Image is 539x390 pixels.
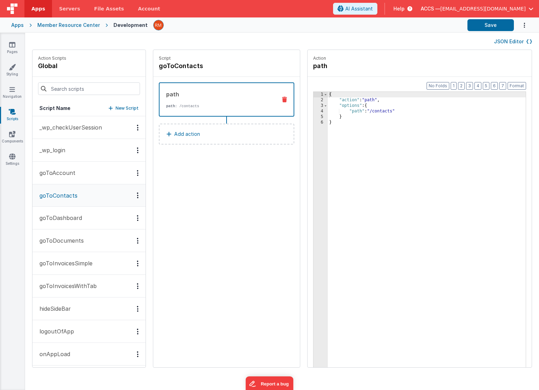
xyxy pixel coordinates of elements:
p: goToDocuments [35,236,84,245]
p: goToAccount [35,169,75,177]
button: goToContacts [32,184,146,207]
p: Add action [174,130,200,138]
button: New Script [109,105,139,112]
span: Help [393,5,405,12]
p: Action [313,56,526,61]
button: onAppLoad [32,343,146,366]
button: _wp_checkUserSession [32,116,146,139]
p: logoutOfApp [35,327,74,336]
div: 5 [313,114,328,120]
div: path [166,90,271,98]
button: goToInvoicesWithTab [32,275,146,297]
div: 6 [313,120,328,125]
button: No Folds [427,82,449,90]
h4: path [313,61,418,71]
div: Options [133,283,143,289]
button: Options [514,18,528,32]
p: _wp_checkUserSession [35,123,102,132]
img: 1e10b08f9103151d1000344c2f9be56b [154,20,163,30]
span: Servers [59,5,80,12]
div: Options [133,125,143,131]
p: Script [159,56,294,61]
div: Options [133,147,143,153]
p: goToContacts [35,191,77,200]
p: goToDashboard [35,214,82,222]
div: Options [133,192,143,198]
span: AI Assistant [345,5,373,12]
div: 4 [313,109,328,114]
button: goToInvoicesSimple [32,252,146,275]
button: 2 [458,82,465,90]
div: Options [133,351,143,357]
button: ACCS — [EMAIL_ADDRESS][DOMAIN_NAME] [421,5,533,12]
div: Options [133,306,143,312]
span: [EMAIL_ADDRESS][DOMAIN_NAME] [440,5,526,12]
span: File Assets [94,5,124,12]
p: : /contacts [166,103,271,109]
div: Options [133,260,143,266]
div: Options [133,170,143,176]
h4: goToContacts [159,61,264,71]
p: _wp_login [35,146,65,154]
button: 7 [499,82,506,90]
strong: path [166,104,175,108]
button: onAppLoadx [32,366,146,388]
div: Member Resource Center [37,22,100,29]
button: 6 [491,82,498,90]
button: 5 [483,82,489,90]
div: Apps [11,22,24,29]
h4: global [38,61,66,71]
button: logoutOfApp [32,320,146,343]
button: 1 [451,82,457,90]
p: hideSideBar [35,304,71,313]
button: Format [508,82,526,90]
p: onAppLoad [35,350,70,358]
button: goToAccount [32,162,146,184]
button: goToDocuments [32,229,146,252]
button: JSON Editor [494,38,532,45]
button: Add action [159,124,294,145]
button: Save [467,19,514,31]
div: Options [133,329,143,334]
span: Apps [31,5,45,12]
div: 3 [313,103,328,109]
p: Action Scripts [38,56,66,61]
div: 2 [313,97,328,103]
div: 1 [313,92,328,97]
button: 3 [466,82,473,90]
button: hideSideBar [32,297,146,320]
p: goToInvoicesSimple [35,259,93,267]
div: Options [133,238,143,244]
span: ACCS — [421,5,440,12]
input: Search scripts [38,82,140,95]
p: New Script [116,105,139,112]
div: Development [113,22,148,29]
button: goToDashboard [32,207,146,229]
button: AI Assistant [333,3,377,15]
button: _wp_login [32,139,146,162]
h5: Script Name [39,105,71,112]
button: 4 [474,82,481,90]
div: Options [133,215,143,221]
p: goToInvoicesWithTab [35,282,97,290]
